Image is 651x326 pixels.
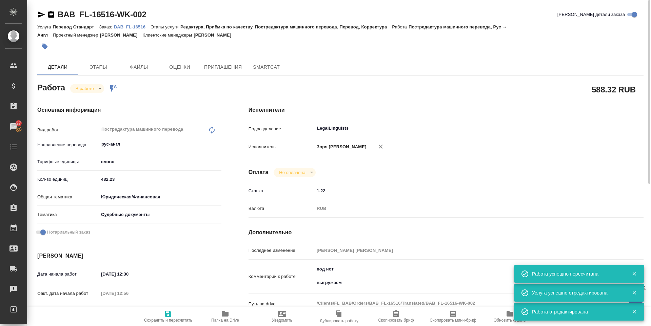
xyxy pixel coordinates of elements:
p: Подразделение [249,126,314,132]
div: Юридическая/Финансовая [99,191,221,203]
p: [PERSON_NAME] [194,32,236,38]
h2: Работа [37,81,65,93]
p: Ставка [249,188,314,194]
span: Сохранить и пересчитать [144,318,192,323]
input: Пустое поле [314,245,611,255]
input: ✎ Введи что-нибудь [314,186,611,196]
p: Факт. дата начала работ [37,290,99,297]
button: Закрыть [627,290,641,296]
p: Услуга [37,24,53,29]
p: Тарифные единицы [37,158,99,165]
p: Зоря [PERSON_NAME] [314,144,367,150]
h4: Оплата [249,168,269,176]
textarea: под нот выгружаем [314,263,611,288]
p: Работа [392,24,409,29]
p: Валюта [249,205,314,212]
div: слово [99,156,221,168]
button: Добавить тэг [37,39,52,54]
p: Исполнитель [249,144,314,150]
p: Путь на drive [249,301,314,307]
span: Файлы [123,63,155,71]
p: Кол-во единиц [37,176,99,183]
span: 27 [12,120,25,127]
button: Скопировать ссылку [47,10,55,19]
h4: [PERSON_NAME] [37,252,221,260]
span: Этапы [82,63,115,71]
button: Скопировать бриф [368,307,425,326]
p: Клиентские менеджеры [143,32,194,38]
button: Удалить исполнителя [373,139,388,154]
span: [PERSON_NAME] детали заказа [557,11,625,18]
button: Закрыть [627,309,641,315]
div: Судебные документы [99,209,221,220]
button: Закрыть [627,271,641,277]
p: Последнее изменение [249,247,314,254]
div: В работе [70,84,104,93]
textarea: /Clients/FL_BAB/Orders/BAB_FL-16516/Translated/BAB_FL-16516-WK-002 [314,298,611,309]
button: Open [607,128,608,129]
span: Детали [41,63,74,71]
span: Дублировать работу [320,319,358,323]
span: Скопировать мини-бриф [430,318,476,323]
button: Обновить файлы [481,307,538,326]
button: Дублировать работу [311,307,368,326]
h4: Исполнители [249,106,644,114]
span: Нотариальный заказ [47,229,90,236]
h4: Основная информация [37,106,221,114]
span: Обновить файлы [494,318,527,323]
div: В работе [274,168,315,177]
button: Не оплачена [277,170,307,175]
span: Скопировать бриф [378,318,414,323]
a: 27 [2,118,25,135]
button: В работе [74,86,96,91]
p: Общая тематика [37,194,99,200]
span: Уведомить [272,318,292,323]
h4: Дополнительно [249,229,644,237]
div: Работа успешно пересчитана [532,270,622,277]
h2: 588.32 RUB [592,84,636,95]
div: RUB [314,203,611,214]
button: Папка на Drive [197,307,254,326]
p: Комментарий к работе [249,273,314,280]
div: Работа отредактирована [532,308,622,315]
p: Тематика [37,211,99,218]
button: Скопировать ссылку для ЯМессенджера [37,10,45,19]
button: Уведомить [254,307,311,326]
p: Направление перевода [37,142,99,148]
p: Перевод Стандарт [53,24,99,29]
p: Проектный менеджер [53,32,100,38]
button: Скопировать мини-бриф [425,307,481,326]
input: ✎ Введи что-нибудь [99,174,221,184]
a: BAB_FL-16516-WK-002 [58,10,146,19]
span: Приглашения [204,63,242,71]
div: Услуга успешно отредактирована [532,289,622,296]
input: ✎ Введи что-нибудь [99,306,158,316]
input: Пустое поле [99,288,158,298]
button: Сохранить и пересчитать [140,307,197,326]
p: [PERSON_NAME] [100,32,143,38]
button: Open [218,144,219,145]
p: Дата начала работ [37,271,99,278]
p: Редактура, Приёмка по качеству, Постредактура машинного перевода, Перевод, Корректура [180,24,392,29]
a: BAB_FL-16516 [114,24,151,29]
p: Этапы услуги [151,24,180,29]
input: ✎ Введи что-нибудь [99,269,158,279]
span: Оценки [163,63,196,71]
p: Вид работ [37,127,99,133]
span: SmartCat [250,63,283,71]
p: Заказ: [99,24,114,29]
span: Папка на Drive [211,318,239,323]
